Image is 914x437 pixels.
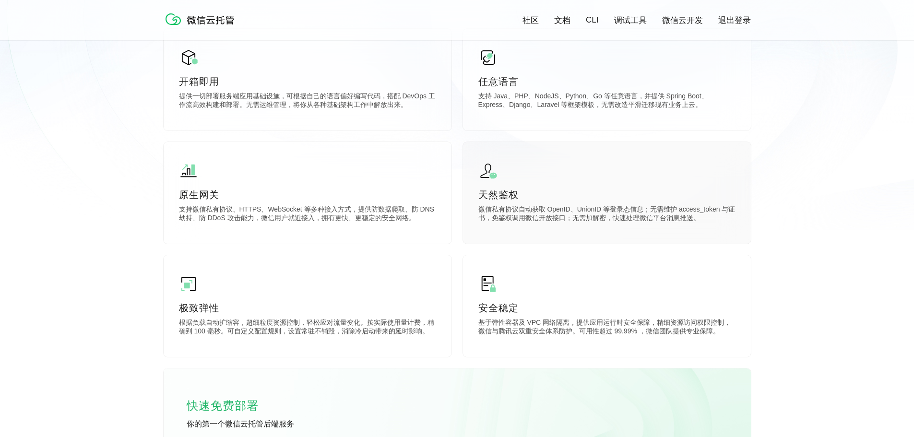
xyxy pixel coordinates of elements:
p: 开箱即用 [179,75,436,88]
p: 安全稳定 [478,301,736,315]
a: 退出登录 [718,15,751,26]
a: 微信云开发 [662,15,703,26]
a: 文档 [554,15,570,26]
a: 社区 [522,15,539,26]
p: 原生网关 [179,188,436,201]
p: 提供一切部署服务端应用基础设施，可根据自己的语言偏好编写代码，搭配 DevOps 工作流高效构建和部署。无需运维管理，将你从各种基础架构工作中解放出来。 [179,92,436,111]
p: 极致弹性 [179,301,436,315]
p: 支持 Java、PHP、NodeJS、Python、Go 等任意语言，并提供 Spring Boot、Express、Django、Laravel 等框架模板，无需改造平滑迁移现有业务上云。 [478,92,736,111]
p: 根据负载自动扩缩容，超细粒度资源控制，轻松应对流量变化。按实际使用量计费，精确到 100 毫秒。可自定义配置规则，设置常驻不销毁，消除冷启动带来的延时影响。 [179,319,436,338]
p: 任意语言 [478,75,736,88]
a: 微信云托管 [164,22,240,30]
p: 你的第一个微信云托管后端服务 [187,419,331,430]
a: CLI [586,15,598,25]
p: 微信私有协议自动获取 OpenID、UnionID 等登录态信息；无需维护 access_token 与证书，免鉴权调用微信开放接口；无需加解密，快速处理微信平台消息推送。 [478,205,736,224]
p: 支持微信私有协议、HTTPS、WebSocket 等多种接入方式，提供防数据爬取、防 DNS 劫持、防 DDoS 攻击能力，微信用户就近接入，拥有更快、更稳定的安全网络。 [179,205,436,224]
p: 快速免费部署 [187,396,283,415]
a: 调试工具 [614,15,647,26]
img: 微信云托管 [164,10,240,29]
p: 基于弹性容器及 VPC 网络隔离，提供应用运行时安全保障，精细资源访问权限控制，微信与腾讯云双重安全体系防护。可用性超过 99.99% ，微信团队提供专业保障。 [478,319,736,338]
p: 天然鉴权 [478,188,736,201]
